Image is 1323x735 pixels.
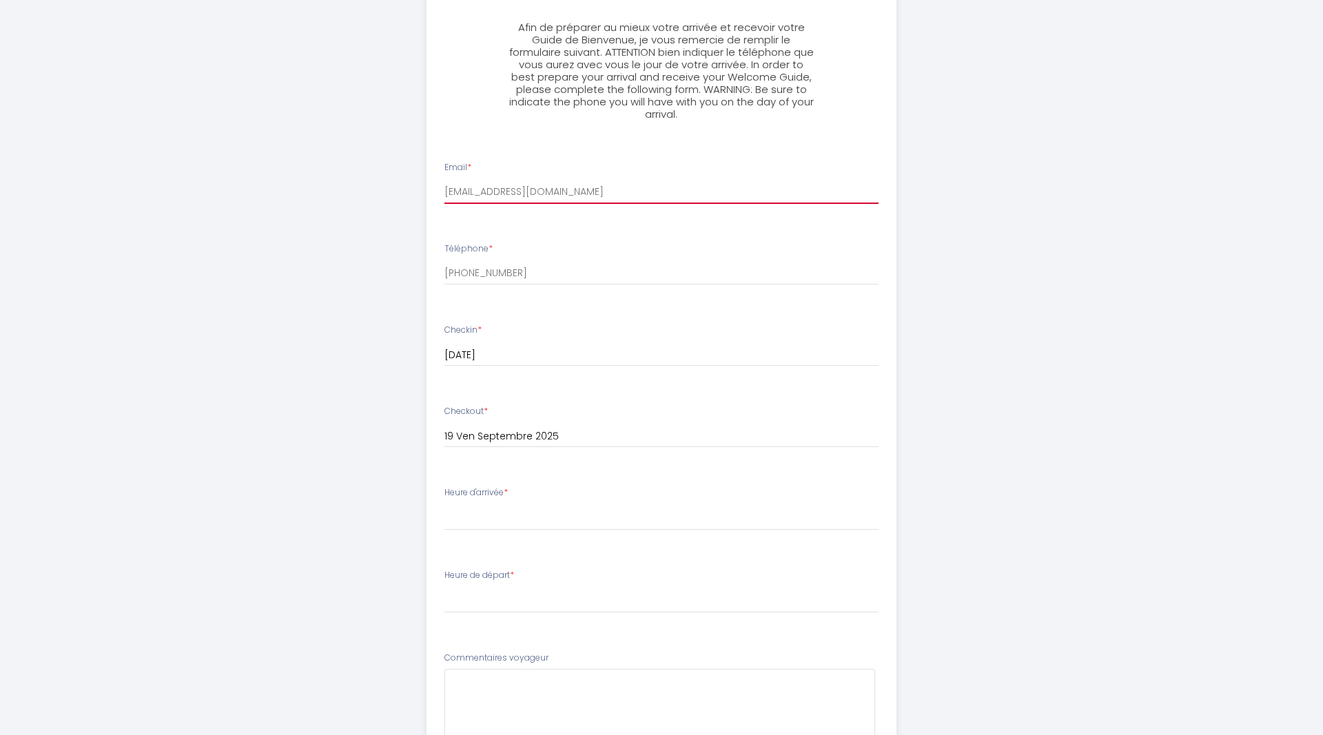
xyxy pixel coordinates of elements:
[444,486,508,499] label: Heure d'arrivée
[444,324,482,337] label: Checkin
[444,405,488,418] label: Checkout
[444,652,548,665] label: Commentaires voyageur
[508,21,814,121] h3: Afin de préparer au mieux votre arrivée et recevoir votre Guide de Bienvenue, je vous remercie de...
[444,242,493,256] label: Téléphone
[444,161,471,174] label: Email
[444,569,514,582] label: Heure de départ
